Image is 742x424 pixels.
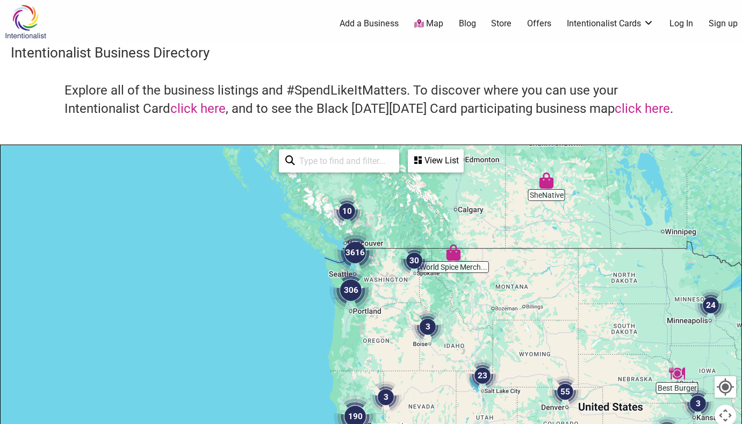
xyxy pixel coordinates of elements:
div: Type to search and filter [279,149,399,173]
div: 30 [398,245,430,277]
a: Map [414,18,443,30]
a: Add a Business [340,18,399,30]
h4: Explore all of the business listings and #SpendLikeItMatters. To discover where you can use your ... [64,82,678,118]
div: SheNative [538,173,554,189]
input: Type to find and filter... [295,150,393,171]
a: click here [615,101,670,116]
div: 24 [695,289,727,321]
div: 3 [682,387,714,420]
div: World Spice Merchants [445,245,462,261]
a: Log In [669,18,693,30]
a: Intentionalist Cards [567,18,654,30]
h3: Intentionalist Business Directory [11,43,731,62]
button: Your Location [715,376,736,398]
a: Sign up [709,18,738,30]
div: View List [409,150,463,171]
div: See a list of the visible businesses [408,149,464,173]
a: Store [491,18,512,30]
a: click here [170,101,226,116]
div: 306 [329,269,372,312]
a: Offers [527,18,551,30]
div: 23 [466,360,499,392]
div: 3616 [334,231,377,274]
div: 3 [412,311,444,343]
div: Best Burger [669,365,685,382]
div: 55 [549,376,581,408]
div: 10 [331,195,363,227]
div: 3 [370,381,402,413]
a: Blog [459,18,476,30]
